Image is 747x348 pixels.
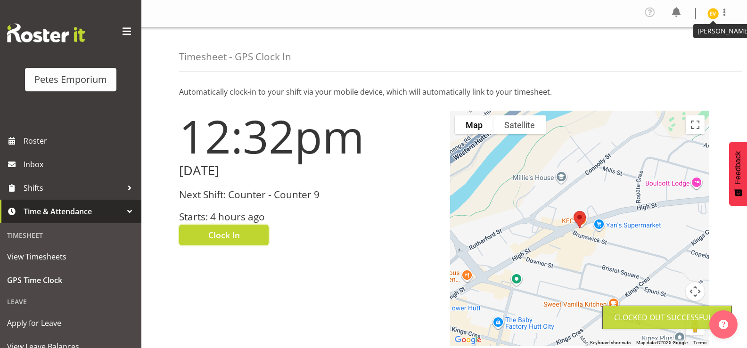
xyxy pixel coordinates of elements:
[693,340,706,345] a: Terms (opens in new tab)
[2,226,139,245] div: Timesheet
[34,73,107,87] div: Petes Emporium
[707,8,719,19] img: eva-vailini10223.jpg
[729,142,747,206] button: Feedback - Show survey
[179,163,439,178] h2: [DATE]
[2,245,139,268] a: View Timesheets
[493,115,546,134] button: Show satellite imagery
[208,229,240,241] span: Clock In
[179,111,439,162] h1: 12:32pm
[179,211,439,222] h3: Starts: 4 hours ago
[24,134,137,148] span: Roster
[24,181,123,195] span: Shifts
[2,268,139,292] a: GPS Time Clock
[2,292,139,311] div: Leave
[686,282,705,301] button: Map camera controls
[734,151,742,184] span: Feedback
[590,340,631,346] button: Keyboard shortcuts
[455,115,493,134] button: Show street map
[7,316,134,330] span: Apply for Leave
[7,273,134,287] span: GPS Time Clock
[636,340,688,345] span: Map data ©2025 Google
[614,312,720,323] div: Clocked out Successfully
[452,334,484,346] img: Google
[24,204,123,219] span: Time & Attendance
[719,320,728,329] img: help-xxl-2.png
[7,24,85,42] img: Rosterit website logo
[686,115,705,134] button: Toggle fullscreen view
[452,334,484,346] a: Open this area in Google Maps (opens a new window)
[7,250,134,264] span: View Timesheets
[179,86,709,97] p: Automatically clock-in to your shift via your mobile device, which will automatically link to you...
[179,189,439,200] h3: Next Shift: Counter - Counter 9
[179,225,269,245] button: Clock In
[24,157,137,171] span: Inbox
[179,51,291,62] h4: Timesheet - GPS Clock In
[2,311,139,335] a: Apply for Leave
